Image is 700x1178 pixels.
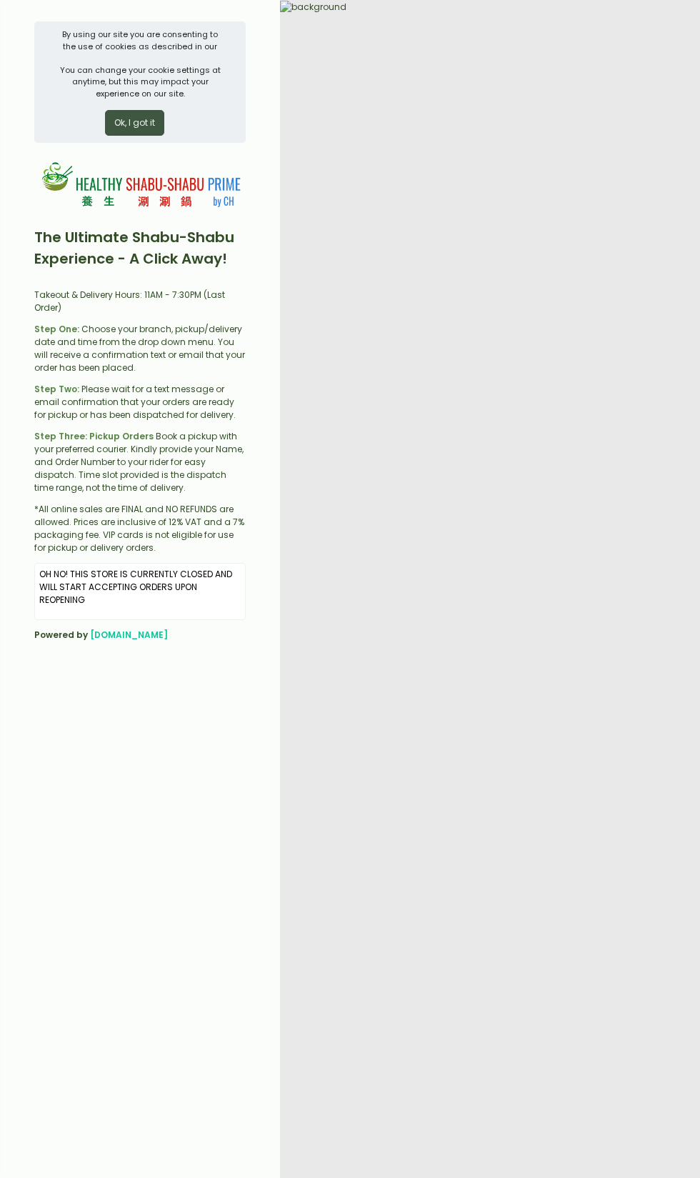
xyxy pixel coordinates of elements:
[34,383,79,395] b: Step Two:
[90,629,168,641] a: [DOMAIN_NAME]
[34,289,246,314] div: Takeout & Delivery Hours: 11AM - 7:30PM (Last Order)
[34,323,246,374] div: Choose your branch, pickup/delivery date and time from the drop down menu. You will receive a con...
[34,323,79,335] b: Step One:
[280,1,346,14] img: background
[34,383,246,421] div: Please wait for a text message or email confirmation that your orders are ready for pickup or has...
[34,151,249,216] img: Healthy Shabu Shabu
[34,430,154,442] b: Step Three: Pickup Orders
[105,110,164,136] button: Ok, I got it
[34,503,246,554] div: *All online sales are FINAL and NO REFUNDS are allowed. Prices are inclusive of 12% VAT and a 7% ...
[56,29,224,99] div: By using our site you are consenting to the use of cookies as described in our You can change you...
[112,52,169,64] a: privacy policy.
[39,568,241,607] p: OH NO! THIS STORE IS CURRENTLY CLOSED AND WILL START ACCEPTING ORDERS UPON REOPENING
[34,216,246,280] div: The Ultimate Shabu-Shabu Experience - A Click Away!
[34,430,246,494] div: Book a pickup with your preferred courier. Kindly provide your Name, and Order Number to your rid...
[34,629,246,642] div: Powered by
